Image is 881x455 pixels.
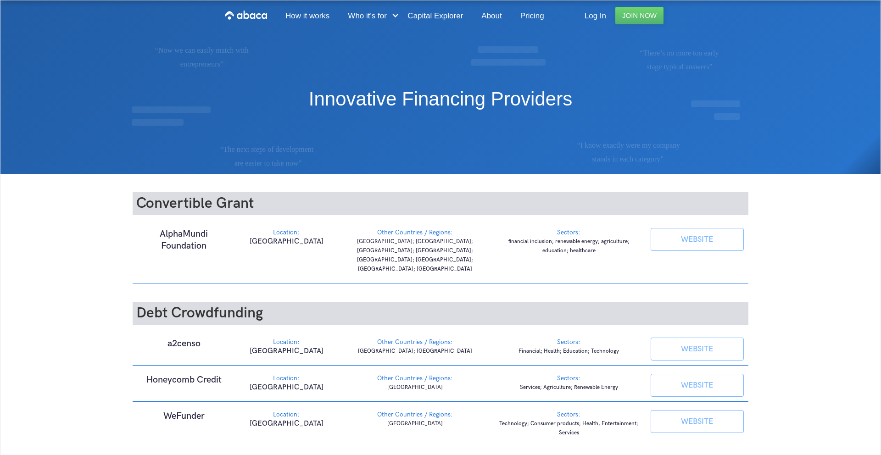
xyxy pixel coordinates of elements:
[496,383,641,392] p: Services; Agriculture; Renewable Energy
[496,419,641,438] p: Technology; Consumer products; Health, Entertainment; Services
[342,419,487,428] p: [GEOGRAPHIC_DATA]
[651,338,744,361] a: WEBSITE
[342,374,487,383] div: Other Countries / Regions:
[276,0,339,32] a: How it works
[221,78,661,111] h1: Innovative Financing Providers
[133,192,749,215] h2: Convertible Grant
[496,347,641,356] p: Financial; Health; Education; Technology
[651,228,744,251] a: WEBSITE
[137,410,231,422] h1: WeFunder
[240,228,333,237] div: Location:
[575,0,615,32] a: Log In
[651,410,744,433] a: WEBSITE
[240,347,333,356] p: [GEOGRAPHIC_DATA]
[137,338,231,350] h1: a2censo
[511,0,553,32] a: Pricing
[615,7,664,24] a: Join Now
[496,228,641,237] div: Sectors:
[133,302,749,325] h2: Debt Crowdfunding
[496,374,641,383] div: Sectors:
[342,338,487,347] div: Other Countries / Regions:
[240,410,333,419] div: Location:
[342,237,487,274] p: [GEOGRAPHIC_DATA]; [GEOGRAPHIC_DATA]; [GEOGRAPHIC_DATA]; [GEOGRAPHIC_DATA]; [GEOGRAPHIC_DATA]; [G...
[240,237,333,246] p: [GEOGRAPHIC_DATA]
[342,347,487,356] p: [GEOGRAPHIC_DATA]; [GEOGRAPHIC_DATA]
[651,374,744,397] a: WEBSITE
[342,410,487,419] div: Other Countries / Regions:
[225,8,267,22] img: Abaca logo
[137,374,231,386] h1: Honeycomb Credit
[496,237,641,255] p: financial inclusion; renewable energy; agriculture; education; healthcare
[348,0,387,32] div: Who it's for
[240,338,333,347] div: Location:
[240,419,333,428] p: [GEOGRAPHIC_DATA]
[225,0,267,31] a: home
[348,0,398,32] div: Who it's for
[240,374,333,383] div: Location:
[496,410,641,419] div: Sectors:
[137,228,231,252] h1: AlphaMundi Foundation
[496,338,641,347] div: Sectors:
[342,228,487,237] div: Other Countries / Regions:
[472,0,511,32] a: About
[342,383,487,392] p: [GEOGRAPHIC_DATA]
[398,0,472,32] a: Capital Explorer
[240,383,333,392] p: [GEOGRAPHIC_DATA]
